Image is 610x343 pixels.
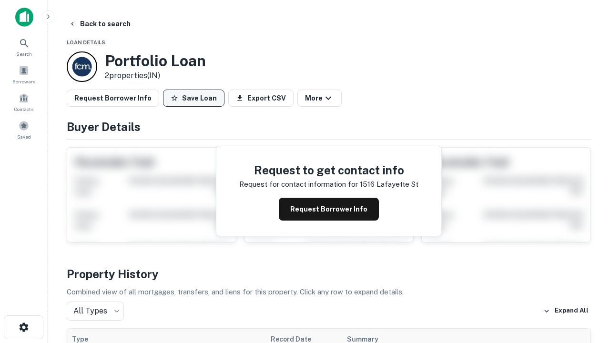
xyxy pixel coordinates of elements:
h4: Property History [67,265,591,282]
button: Export CSV [228,90,294,107]
button: Back to search [65,15,134,32]
button: More [297,90,342,107]
span: Borrowers [12,78,35,85]
a: Contacts [3,89,45,115]
span: Saved [17,133,31,141]
p: Request for contact information for [239,179,358,190]
button: Save Loan [163,90,224,107]
img: capitalize-icon.png [15,8,33,27]
button: Request Borrower Info [279,198,379,221]
p: 2 properties (IN) [105,70,206,81]
span: Contacts [14,105,33,113]
h4: Buyer Details [67,118,591,135]
a: Saved [3,117,45,142]
iframe: Chat Widget [562,267,610,313]
button: Expand All [541,304,591,318]
p: 1516 lafayette st [360,179,418,190]
div: All Types [67,302,124,321]
span: Loan Details [67,40,105,45]
a: Search [3,34,45,60]
button: Request Borrower Info [67,90,159,107]
h4: Request to get contact info [239,161,418,179]
p: Combined view of all mortgages, transfers, and liens for this property. Click any row to expand d... [67,286,591,298]
h3: Portfolio Loan [105,52,206,70]
a: Borrowers [3,61,45,87]
span: Search [16,50,32,58]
